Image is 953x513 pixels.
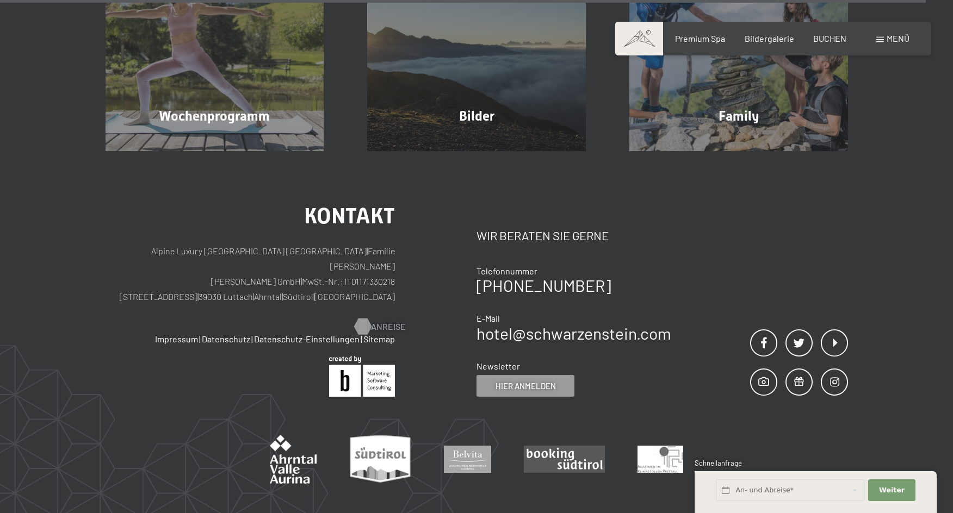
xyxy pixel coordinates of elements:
span: | [253,291,254,302]
span: Kontakt [304,203,395,229]
span: | [361,334,362,344]
button: Weiter [868,479,915,502]
span: | [251,334,253,344]
span: Anreise [371,321,406,333]
span: Hier anmelden [496,380,556,392]
a: Datenschutz-Einstellungen [254,334,360,344]
span: Family [719,108,759,124]
span: | [282,291,283,302]
span: | [313,291,314,302]
a: BUCHEN [813,33,846,43]
a: Anreise [355,321,395,333]
span: Schnellanfrage [695,459,742,467]
span: Bilder [459,108,494,124]
a: Sitemap [363,334,395,344]
span: | [301,276,302,286]
span: Telefonnummer [477,266,537,276]
a: [PHONE_NUMBER] [477,276,611,295]
a: Impressum [155,334,198,344]
img: Brandnamic GmbH | Leading Hospitality Solutions [329,356,395,397]
span: Menü [887,33,909,43]
span: Newsletter [477,361,520,371]
a: Datenschutz [202,334,250,344]
span: | [197,291,199,302]
span: Weiter [879,485,905,495]
a: Premium Spa [675,33,725,43]
a: hotel@schwarzenstein.com [477,323,671,343]
p: Alpine Luxury [GEOGRAPHIC_DATA] [GEOGRAPHIC_DATA] Familie [PERSON_NAME] [PERSON_NAME] GmbH MwSt.-... [106,243,395,304]
span: Wochenprogramm [159,108,270,124]
span: E-Mail [477,313,500,323]
span: | [199,334,201,344]
span: | [367,246,368,256]
a: Bildergalerie [745,33,794,43]
span: Wir beraten Sie gerne [477,228,609,242]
